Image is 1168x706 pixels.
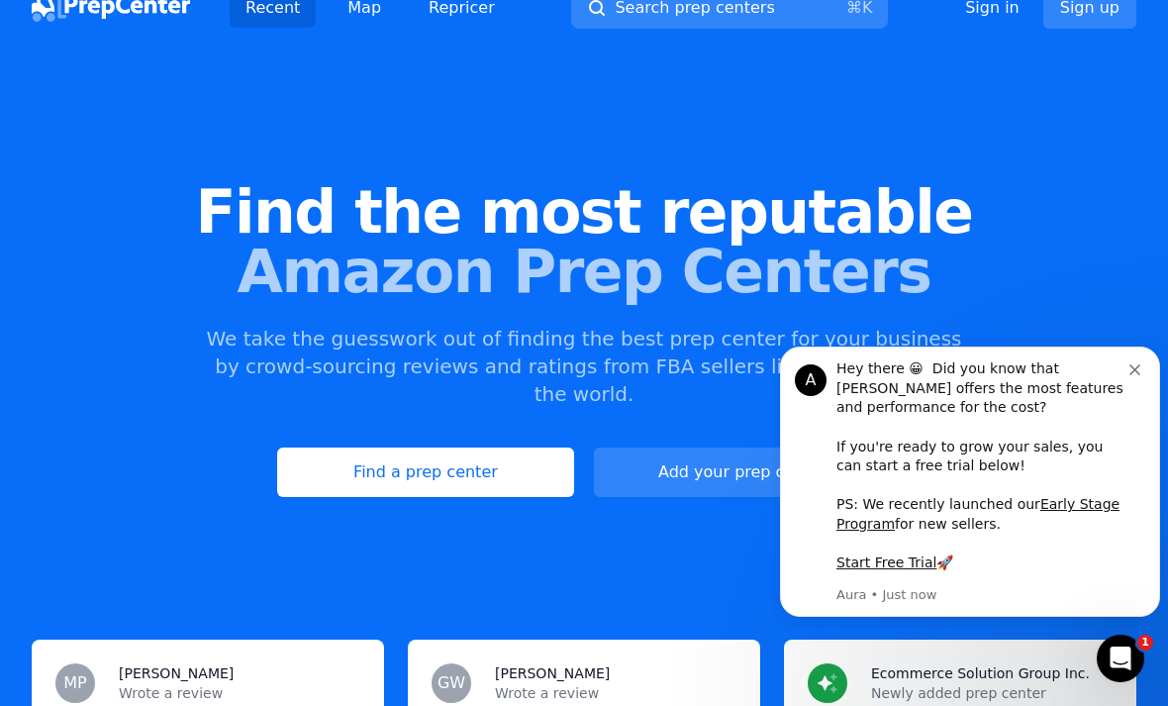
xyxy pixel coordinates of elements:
span: 1 [1137,635,1153,651]
a: Find a prep center [277,448,574,497]
iframe: Intercom notifications message [772,336,1168,629]
iframe: Intercom live chat [1097,635,1144,682]
p: Wrote a review [495,683,736,703]
p: Newly added prep center [871,683,1113,703]
p: Wrote a review [119,683,360,703]
span: GW [438,675,465,691]
a: Add your prep center [594,448,891,497]
h3: Ecommerce Solution Group Inc. [871,663,1090,683]
span: Find the most reputable [32,182,1136,242]
h3: [PERSON_NAME] [495,663,610,683]
p: We take the guesswork out of finding the best prep center for your business by crowd-sourcing rev... [204,325,964,408]
span: MP [63,675,86,691]
span: Amazon Prep Centers [32,242,1136,301]
h3: [PERSON_NAME] [119,663,234,683]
